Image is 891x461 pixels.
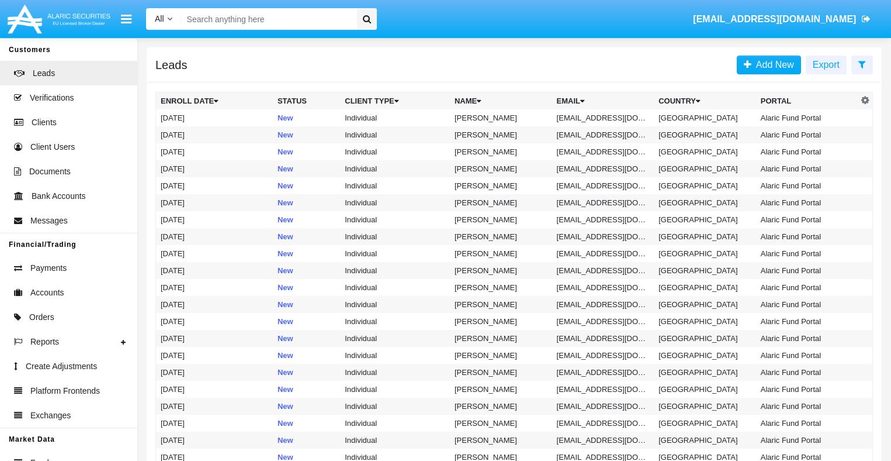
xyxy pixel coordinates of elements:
td: Individual [340,279,450,296]
td: [EMAIL_ADDRESS][DOMAIN_NAME] [552,109,654,126]
td: [PERSON_NAME] [450,398,552,415]
td: New [273,109,340,126]
td: [EMAIL_ADDRESS][DOMAIN_NAME] [552,330,654,347]
td: [GEOGRAPHIC_DATA] [654,296,756,313]
td: [GEOGRAPHIC_DATA] [654,245,756,262]
td: [GEOGRAPHIC_DATA] [654,143,756,160]
td: New [273,245,340,262]
td: [PERSON_NAME] [450,313,552,330]
span: Add New [751,60,794,70]
td: Alaric Fund Portal [756,143,858,160]
td: [PERSON_NAME] [450,245,552,262]
input: Search [181,8,353,30]
h5: Leads [155,60,188,70]
td: [EMAIL_ADDRESS][DOMAIN_NAME] [552,432,654,449]
td: [DATE] [156,109,273,126]
td: [EMAIL_ADDRESS][DOMAIN_NAME] [552,381,654,398]
td: [DATE] [156,432,273,449]
td: [DATE] [156,279,273,296]
td: Alaric Fund Portal [756,313,858,330]
td: Alaric Fund Portal [756,160,858,177]
td: [DATE] [156,126,273,143]
td: Individual [340,415,450,432]
td: [EMAIL_ADDRESS][DOMAIN_NAME] [552,313,654,330]
td: New [273,211,340,228]
td: Alaric Fund Portal [756,109,858,126]
td: Individual [340,364,450,381]
td: [EMAIL_ADDRESS][DOMAIN_NAME] [552,245,654,262]
td: Alaric Fund Portal [756,228,858,245]
span: Messages [30,215,68,227]
td: [GEOGRAPHIC_DATA] [654,160,756,177]
td: Alaric Fund Portal [756,364,858,381]
th: Email [552,92,654,110]
td: Alaric Fund Portal [756,330,858,347]
td: New [273,313,340,330]
td: [PERSON_NAME] [450,415,552,432]
td: [PERSON_NAME] [450,126,552,143]
span: Exchanges [30,410,71,422]
td: [EMAIL_ADDRESS][DOMAIN_NAME] [552,143,654,160]
td: New [273,432,340,449]
td: [DATE] [156,143,273,160]
td: [DATE] [156,381,273,398]
td: [GEOGRAPHIC_DATA] [654,126,756,143]
td: Alaric Fund Portal [756,279,858,296]
td: New [273,347,340,364]
td: [DATE] [156,364,273,381]
td: Individual [340,177,450,194]
span: Accounts [30,287,64,299]
td: [PERSON_NAME] [450,211,552,228]
span: Platform Frontends [30,385,100,397]
td: New [273,330,340,347]
td: [EMAIL_ADDRESS][DOMAIN_NAME] [552,262,654,279]
td: [GEOGRAPHIC_DATA] [654,415,756,432]
span: Client Users [30,141,75,153]
span: Export [813,60,840,70]
td: [EMAIL_ADDRESS][DOMAIN_NAME] [552,194,654,211]
td: [EMAIL_ADDRESS][DOMAIN_NAME] [552,279,654,296]
td: New [273,381,340,398]
td: [GEOGRAPHIC_DATA] [654,109,756,126]
td: Individual [340,126,450,143]
td: [GEOGRAPHIC_DATA] [654,432,756,449]
td: [GEOGRAPHIC_DATA] [654,398,756,415]
td: Individual [340,262,450,279]
td: [DATE] [156,398,273,415]
a: [EMAIL_ADDRESS][DOMAIN_NAME] [688,3,876,36]
td: New [273,177,340,194]
td: Alaric Fund Portal [756,126,858,143]
td: Individual [340,109,450,126]
td: New [273,228,340,245]
td: [GEOGRAPHIC_DATA] [654,211,756,228]
td: [PERSON_NAME] [450,330,552,347]
td: New [273,194,340,211]
td: [GEOGRAPHIC_DATA] [654,330,756,347]
td: [DATE] [156,228,273,245]
td: Individual [340,211,450,228]
span: Orders [29,311,54,324]
span: All [155,14,164,23]
td: [PERSON_NAME] [450,364,552,381]
td: New [273,160,340,177]
td: New [273,279,340,296]
td: Individual [340,330,450,347]
td: [EMAIL_ADDRESS][DOMAIN_NAME] [552,296,654,313]
th: Name [450,92,552,110]
td: [PERSON_NAME] [450,279,552,296]
td: [EMAIL_ADDRESS][DOMAIN_NAME] [552,364,654,381]
td: New [273,415,340,432]
a: All [146,13,181,25]
td: [GEOGRAPHIC_DATA] [654,313,756,330]
td: New [273,296,340,313]
td: [PERSON_NAME] [450,143,552,160]
th: Enroll Date [156,92,273,110]
td: Alaric Fund Portal [756,194,858,211]
td: New [273,126,340,143]
td: New [273,364,340,381]
td: Alaric Fund Portal [756,347,858,364]
td: Individual [340,381,450,398]
td: [PERSON_NAME] [450,296,552,313]
td: [EMAIL_ADDRESS][DOMAIN_NAME] [552,415,654,432]
td: Individual [340,398,450,415]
